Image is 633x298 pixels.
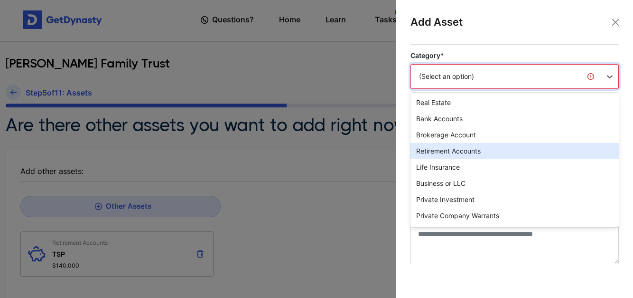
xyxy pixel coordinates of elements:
[410,143,619,159] div: Retirement Accounts
[410,95,619,111] div: Real Estate
[410,14,619,45] div: Add Asset
[410,208,619,224] div: Private Company Warrants
[419,72,593,81] div: (Select an option)
[410,127,619,143] div: Brokerage Account
[410,51,619,60] label: Category*
[410,175,619,192] div: Business or LLC
[608,15,623,29] button: Close
[410,224,619,240] div: Cryptocurrency
[410,192,619,208] div: Private Investment
[410,111,619,127] div: Bank Accounts
[410,159,619,175] div: Life Insurance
